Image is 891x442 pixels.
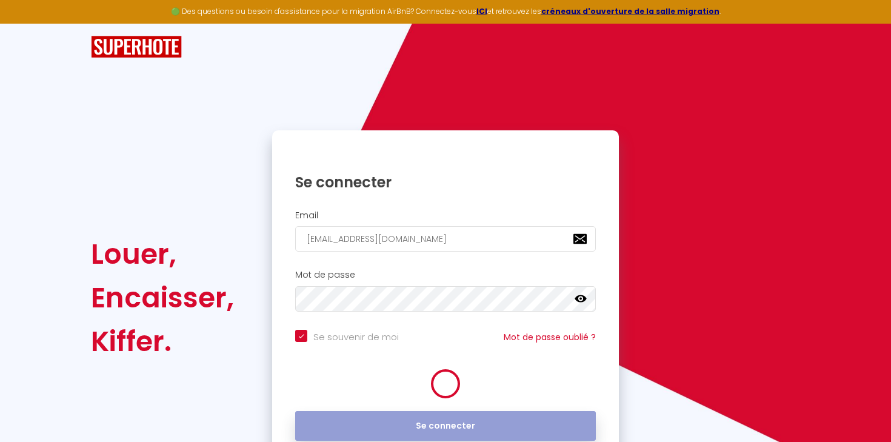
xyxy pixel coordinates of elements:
[295,411,596,441] button: Se connecter
[10,5,46,41] button: Ouvrir le widget de chat LiveChat
[91,36,182,58] img: SuperHote logo
[295,173,596,192] h1: Se connecter
[476,6,487,16] a: ICI
[295,270,596,280] h2: Mot de passe
[91,276,234,320] div: Encaisser,
[295,226,596,252] input: Ton Email
[91,320,234,363] div: Kiffer.
[541,6,719,16] a: créneaux d'ouverture de la salle migration
[504,331,596,343] a: Mot de passe oublié ?
[91,232,234,276] div: Louer,
[295,210,596,221] h2: Email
